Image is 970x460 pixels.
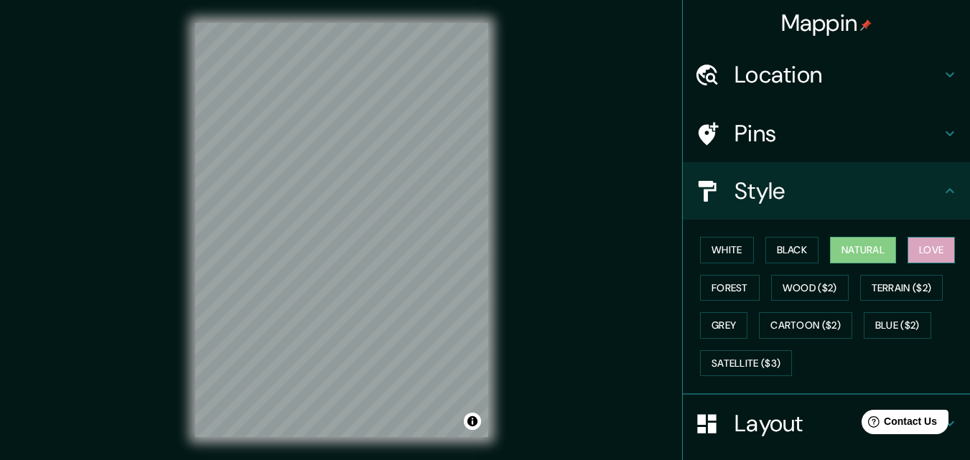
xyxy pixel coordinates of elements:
[735,60,941,89] h4: Location
[908,237,955,263] button: Love
[771,275,849,301] button: Wood ($2)
[683,46,970,103] div: Location
[700,275,760,301] button: Forest
[700,312,747,339] button: Grey
[765,237,819,263] button: Black
[781,9,872,37] h4: Mappin
[830,237,896,263] button: Natural
[700,350,792,377] button: Satellite ($3)
[464,413,481,430] button: Toggle attribution
[683,105,970,162] div: Pins
[860,275,943,301] button: Terrain ($2)
[735,119,941,148] h4: Pins
[700,237,754,263] button: White
[759,312,852,339] button: Cartoon ($2)
[842,404,954,444] iframe: Help widget launcher
[735,177,941,205] h4: Style
[860,19,872,31] img: pin-icon.png
[864,312,931,339] button: Blue ($2)
[683,395,970,452] div: Layout
[195,23,488,437] canvas: Map
[683,162,970,220] div: Style
[735,409,941,438] h4: Layout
